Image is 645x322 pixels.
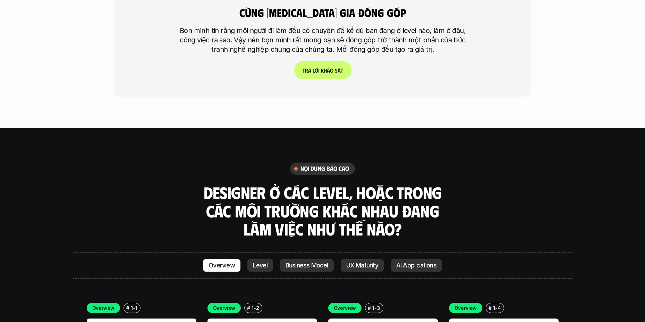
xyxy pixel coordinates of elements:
[203,259,240,272] a: Overview
[201,183,444,238] h3: Designer ở các level, hoặc trong các môi trường khác nhau đang làm việc như thế nào?
[396,262,436,269] p: AI Applications
[252,304,259,312] p: 1-2
[341,259,384,272] a: UX Maturity
[247,259,273,272] a: Level
[337,67,340,74] span: á
[305,67,308,74] span: r
[314,67,318,74] span: ờ
[175,26,470,54] p: Bọn mình tin rằng mỗi người đi làm đều có chuyện để kể dù bạn đang ở level nào, làm ở đâu, công v...
[302,67,305,74] span: T
[372,304,380,312] p: 1-3
[308,67,311,74] span: ả
[300,165,349,173] h6: nội dung báo cáo
[391,259,442,272] a: AI Applications
[210,6,435,19] h4: cùng [MEDICAL_DATA] gia đóng góp
[247,305,250,311] h6: #
[330,67,333,74] span: o
[455,304,477,312] p: Overview
[489,305,492,311] h6: #
[318,67,319,74] span: i
[326,67,330,74] span: ả
[294,61,351,79] a: Trảlờikhảosát
[280,259,334,272] a: Business Model
[334,67,337,74] span: s
[368,305,371,311] h6: #
[346,262,378,269] p: UX Maturity
[340,67,343,74] span: t
[92,304,115,312] p: Overview
[334,304,356,312] p: Overview
[321,67,323,74] span: k
[286,262,328,269] p: Business Model
[323,67,326,74] span: h
[209,262,235,269] p: Overview
[213,304,236,312] p: Overview
[253,262,268,269] p: Level
[493,304,501,312] p: 1-4
[312,67,314,74] span: l
[126,305,129,311] h6: #
[131,304,137,312] p: 1-1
